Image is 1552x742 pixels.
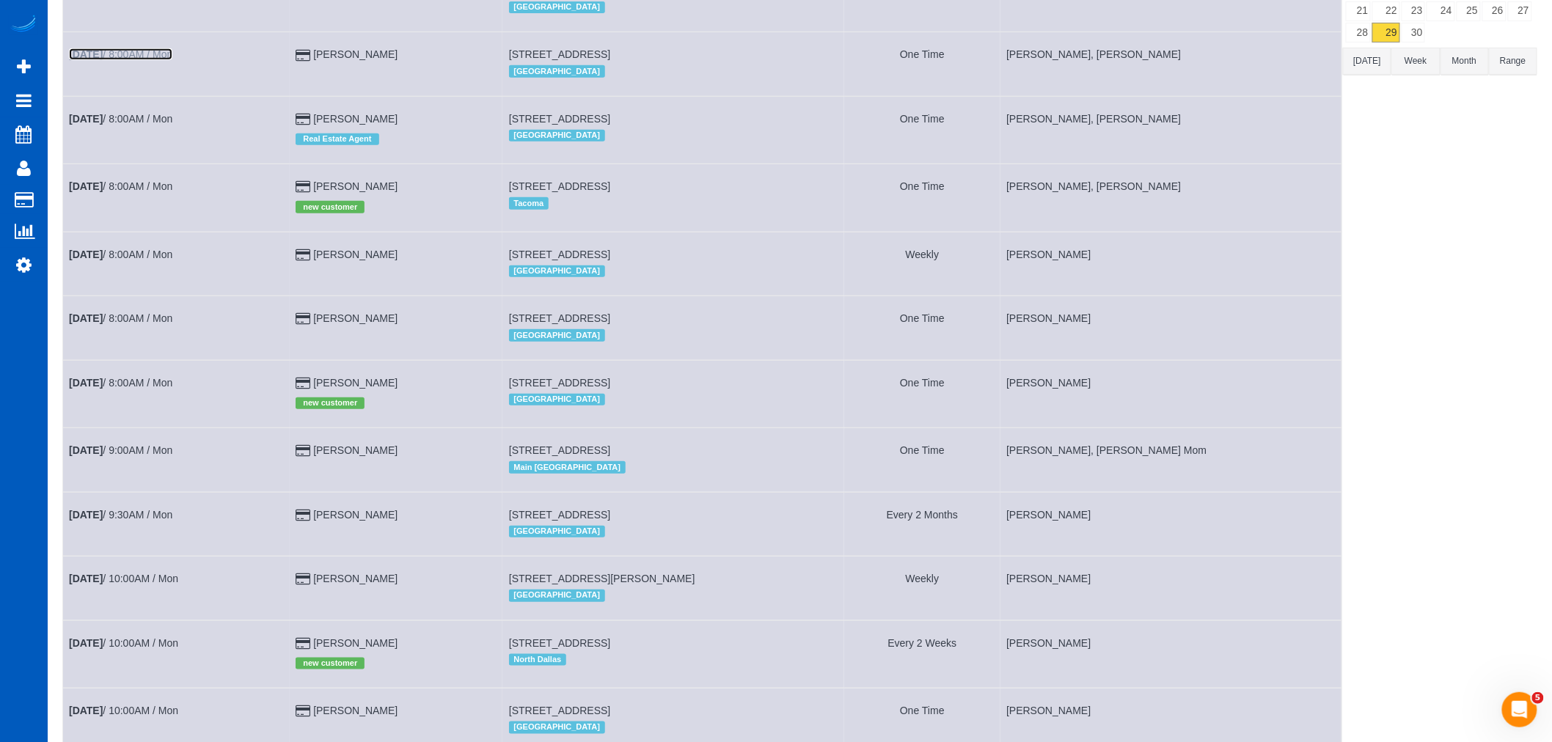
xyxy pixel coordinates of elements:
[290,620,503,688] td: Customer
[1000,620,1342,688] td: Assigned to
[509,113,610,125] span: [STREET_ADDRESS]
[69,444,103,456] b: [DATE]
[1000,96,1342,164] td: Assigned to
[509,654,566,666] span: North Dallas
[69,180,172,192] a: [DATE]/ 8:00AM / Mon
[290,360,503,427] td: Customer
[1482,1,1507,21] a: 26
[296,250,310,260] i: Credit Card Payment
[290,164,503,232] td: Customer
[313,637,398,649] a: [PERSON_NAME]
[502,232,844,295] td: Service location
[1000,360,1342,427] td: Assigned to
[1532,692,1544,704] span: 5
[509,390,838,409] div: Location
[63,492,290,556] td: Schedule date
[296,114,310,125] i: Credit Card Payment
[502,428,844,492] td: Service location
[844,360,1000,427] td: Frequency
[296,133,378,145] span: Real Estate Agent
[296,397,365,409] span: new customer
[69,48,103,60] b: [DATE]
[69,377,103,389] b: [DATE]
[502,620,844,688] td: Service location
[509,377,610,389] span: [STREET_ADDRESS]
[313,312,398,324] a: [PERSON_NAME]
[69,573,103,584] b: [DATE]
[509,509,610,521] span: [STREET_ADDRESS]
[509,197,549,209] span: Tacoma
[509,461,626,473] span: Main [GEOGRAPHIC_DATA]
[1502,692,1537,727] iframe: Intercom live chat
[69,444,172,456] a: [DATE]/ 9:00AM / Mon
[69,637,178,649] a: [DATE]/ 10:00AM / Mon
[290,32,503,96] td: Customer
[509,62,838,81] div: Location
[502,492,844,556] td: Service location
[509,130,605,142] span: [GEOGRAPHIC_DATA]
[509,444,610,456] span: [STREET_ADDRESS]
[1346,1,1371,21] a: 21
[69,48,172,60] a: [DATE]/ 8:00AM / Mon
[69,249,103,260] b: [DATE]
[290,428,503,492] td: Customer
[69,705,178,716] a: [DATE]/ 10:00AM / Mon
[9,15,38,35] img: Automaid Logo
[509,637,610,649] span: [STREET_ADDRESS]
[296,378,310,389] i: Credit Card Payment
[1000,164,1342,232] td: Assigned to
[69,705,103,716] b: [DATE]
[69,113,172,125] a: [DATE]/ 8:00AM / Mon
[69,249,172,260] a: [DATE]/ 8:00AM / Mon
[509,705,610,716] span: [STREET_ADDRESS]
[1000,232,1342,295] td: Assigned to
[296,182,310,192] i: Credit Card Payment
[509,1,605,13] span: [GEOGRAPHIC_DATA]
[509,394,605,405] span: [GEOGRAPHIC_DATA]
[1000,492,1342,556] td: Assigned to
[844,556,1000,620] td: Frequency
[509,249,610,260] span: [STREET_ADDRESS]
[509,650,838,669] div: Location
[509,522,838,541] div: Location
[509,586,838,605] div: Location
[509,721,605,733] span: [GEOGRAPHIC_DATA]
[509,262,838,281] div: Location
[290,492,503,556] td: Customer
[69,377,172,389] a: [DATE]/ 8:00AM / Mon
[296,639,310,649] i: Credit Card Payment
[290,96,503,164] td: Customer
[313,48,398,60] a: [PERSON_NAME]
[844,232,1000,295] td: Frequency
[509,65,605,77] span: [GEOGRAPHIC_DATA]
[313,180,398,192] a: [PERSON_NAME]
[63,556,290,620] td: Schedule date
[313,444,398,456] a: [PERSON_NAME]
[1000,556,1342,620] td: Assigned to
[509,573,695,584] span: [STREET_ADDRESS][PERSON_NAME]
[1343,48,1391,75] button: [DATE]
[1402,23,1426,43] a: 30
[63,296,290,360] td: Schedule date
[296,510,310,521] i: Credit Card Payment
[509,48,610,60] span: [STREET_ADDRESS]
[313,113,398,125] a: [PERSON_NAME]
[1508,1,1532,21] a: 27
[844,620,1000,688] td: Frequency
[69,573,178,584] a: [DATE]/ 10:00AM / Mon
[1489,48,1537,75] button: Range
[63,360,290,427] td: Schedule date
[502,164,844,232] td: Service location
[844,164,1000,232] td: Frequency
[509,526,605,537] span: [GEOGRAPHIC_DATA]
[296,658,365,669] span: new customer
[1000,32,1342,96] td: Assigned to
[844,32,1000,96] td: Frequency
[1441,48,1489,75] button: Month
[502,32,844,96] td: Service location
[1000,296,1342,360] td: Assigned to
[63,232,290,295] td: Schedule date
[509,312,610,324] span: [STREET_ADDRESS]
[63,96,290,164] td: Schedule date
